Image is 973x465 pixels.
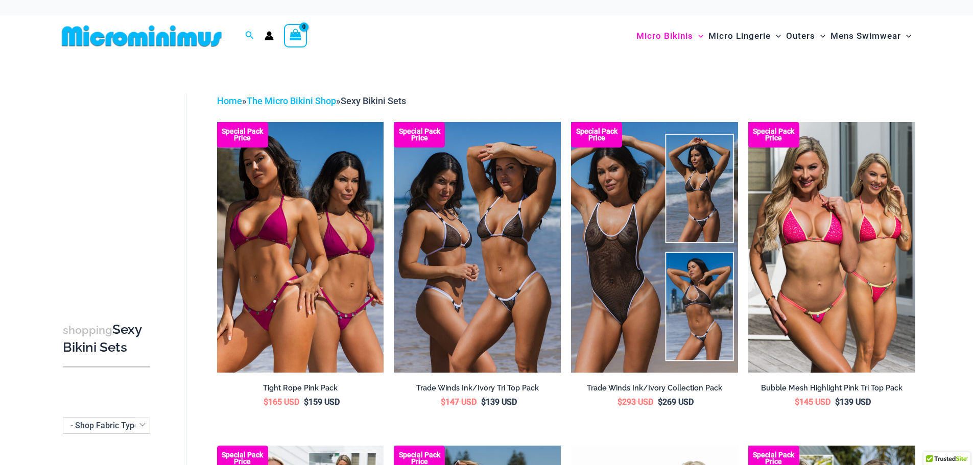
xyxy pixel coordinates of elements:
span: $ [304,397,308,407]
bdi: 165 USD [264,397,299,407]
a: Micro BikinisMenu ToggleMenu Toggle [634,20,706,52]
b: Special Pack Price [394,128,445,141]
bdi: 269 USD [658,397,694,407]
span: $ [264,397,268,407]
h2: Trade Winds Ink/Ivory Collection Pack [571,383,738,393]
span: $ [441,397,445,407]
bdi: 293 USD [618,397,653,407]
bdi: 159 USD [304,397,340,407]
img: Top Bum Pack [394,122,561,372]
b: Special Pack Price [217,452,268,465]
span: Mens Swimwear [830,23,901,49]
a: OutersMenu ToggleMenu Toggle [784,20,828,52]
a: Tight Rope Pink Pack [217,383,384,397]
bdi: 139 USD [481,397,517,407]
a: View Shopping Cart, empty [284,24,307,47]
bdi: 139 USD [835,397,871,407]
b: Special Pack Price [394,452,445,465]
b: Special Pack Price [748,128,799,141]
span: Outers [786,23,815,49]
b: Special Pack Price [748,452,799,465]
span: Sexy Bikini Sets [341,95,406,106]
a: Search icon link [245,30,254,42]
span: $ [618,397,622,407]
a: The Micro Bikini Shop [247,95,336,106]
img: MM SHOP LOGO FLAT [58,25,226,47]
a: Bubble Mesh Highlight Pink Tri Top Pack [748,383,915,397]
a: Micro LingerieMenu ToggleMenu Toggle [706,20,784,52]
h2: Bubble Mesh Highlight Pink Tri Top Pack [748,383,915,393]
b: Special Pack Price [571,128,622,141]
h2: Tight Rope Pink Pack [217,383,384,393]
a: Account icon link [265,31,274,40]
nav: Site Navigation [632,19,916,53]
img: Collection Pack F [217,122,384,372]
a: Top Bum Pack Top Bum Pack bTop Bum Pack b [394,122,561,372]
span: Menu Toggle [693,23,703,49]
span: Micro Lingerie [708,23,771,49]
span: - Shop Fabric Type [63,417,150,434]
a: Trade Winds Ink/Ivory Tri Top Pack [394,383,561,397]
span: Menu Toggle [771,23,781,49]
h2: Trade Winds Ink/Ivory Tri Top Pack [394,383,561,393]
bdi: 147 USD [441,397,477,407]
a: Collection Pack F Collection Pack B (3)Collection Pack B (3) [217,122,384,372]
a: Mens SwimwearMenu ToggleMenu Toggle [828,20,914,52]
h3: Sexy Bikini Sets [63,321,150,356]
span: » » [217,95,406,106]
b: Special Pack Price [217,128,268,141]
span: shopping [63,324,112,336]
img: Collection Pack [571,122,738,372]
a: Trade Winds Ink/Ivory Collection Pack [571,383,738,397]
span: - Shop Fabric Type [70,421,139,430]
bdi: 145 USD [795,397,830,407]
span: Micro Bikinis [636,23,693,49]
a: Home [217,95,242,106]
span: - Shop Fabric Type [63,418,150,433]
span: Menu Toggle [901,23,911,49]
span: $ [658,397,662,407]
a: Collection Pack Collection Pack b (1)Collection Pack b (1) [571,122,738,372]
span: $ [795,397,799,407]
a: Tri Top Pack F Tri Top Pack BTri Top Pack B [748,122,915,372]
span: $ [835,397,840,407]
span: Menu Toggle [815,23,825,49]
iframe: TrustedSite Certified [63,85,155,289]
span: $ [481,397,486,407]
img: Tri Top Pack F [748,122,915,372]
